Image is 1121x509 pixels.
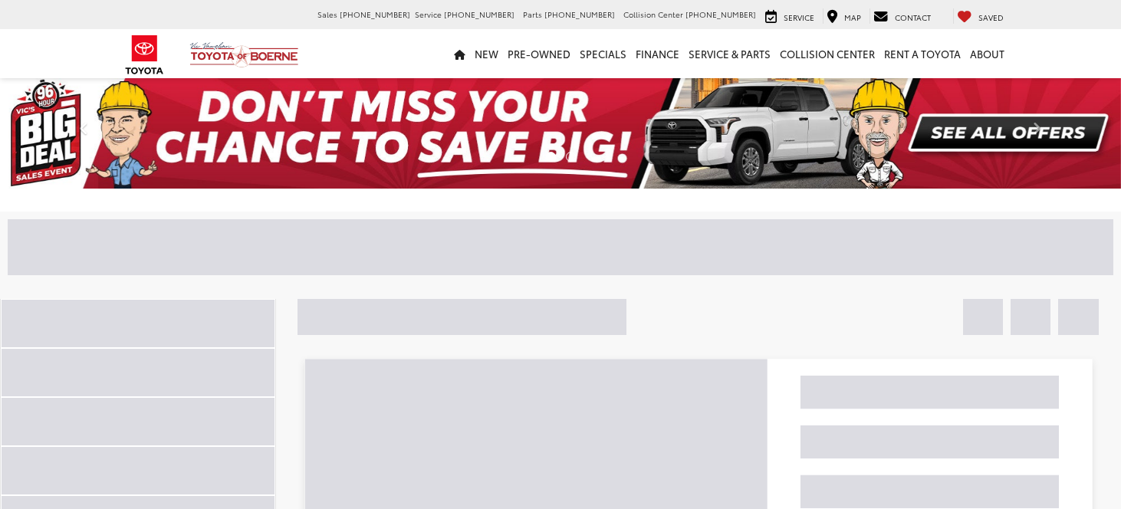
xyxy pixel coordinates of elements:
[449,29,470,78] a: Home
[544,8,615,20] span: [PHONE_NUMBER]
[631,29,684,78] a: Finance
[317,8,337,20] span: Sales
[470,29,503,78] a: New
[823,8,865,24] a: Map
[415,8,442,20] span: Service
[895,11,931,23] span: Contact
[761,8,818,24] a: Service
[685,8,756,20] span: [PHONE_NUMBER]
[503,29,575,78] a: Pre-Owned
[340,8,410,20] span: [PHONE_NUMBER]
[879,29,965,78] a: Rent a Toyota
[523,8,542,20] span: Parts
[684,29,775,78] a: Service & Parts: Opens in a new tab
[870,8,935,24] a: Contact
[116,30,173,80] img: Toyota
[784,11,814,23] span: Service
[189,41,299,68] img: Vic Vaughan Toyota of Boerne
[444,8,514,20] span: [PHONE_NUMBER]
[965,29,1009,78] a: About
[978,11,1004,23] span: Saved
[623,8,683,20] span: Collision Center
[775,29,879,78] a: Collision Center
[953,8,1008,24] a: My Saved Vehicles
[575,29,631,78] a: Specials
[844,11,861,23] span: Map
